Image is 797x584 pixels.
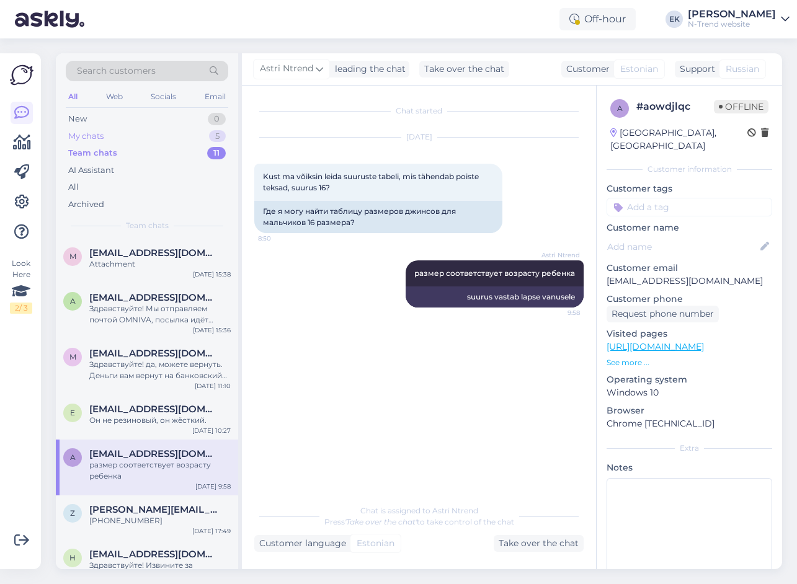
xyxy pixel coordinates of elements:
div: Off-hour [559,8,636,30]
div: Socials [148,89,179,105]
span: 8:50 [258,234,305,243]
span: Kust ma võiksin leida suuruste tabeli, mis tähendab poiste teksad, suurus 16? [263,172,481,192]
div: размер соответствует возрасту ребенка [89,459,231,482]
i: 'Take over the chat' [345,517,417,526]
div: 5 [209,130,226,143]
span: 9:58 [533,308,580,317]
div: [DATE] 15:38 [193,270,231,279]
span: h [69,553,76,562]
p: Operating system [607,373,772,386]
span: Z [70,508,75,518]
div: Здравствуйте! Извините за задержку, [DATE] все отправляем. [89,560,231,582]
span: Russian [726,63,759,76]
p: Customer email [607,262,772,275]
p: Notes [607,461,772,474]
div: leading the chat [330,63,406,76]
div: [DATE] 10:27 [192,426,231,435]
div: Где я могу найти таблицу размеров джинсов для мальчиков 16 размера? [254,201,502,233]
div: Team chats [68,147,117,159]
div: suurus vastab lapse vanusele [406,286,584,307]
div: Attachment [89,259,231,270]
span: размер соответствует возрасту ребенка [414,268,575,278]
div: [PERSON_NAME] [688,9,776,19]
span: Estonian [357,537,394,550]
p: Customer phone [607,293,772,306]
div: [DATE] [254,131,584,143]
div: Он не резиновый, он жёсткий. [89,415,231,426]
input: Add name [607,240,758,254]
div: New [68,113,87,125]
span: m [69,352,76,361]
a: [PERSON_NAME]N-Trend website [688,9,790,29]
p: Customer tags [607,182,772,195]
div: Take over the chat [419,61,509,77]
div: Request phone number [607,306,719,322]
p: Windows 10 [607,386,772,399]
span: andrekse@hotmail.com [89,448,218,459]
span: Estonian [620,63,658,76]
p: See more ... [607,357,772,368]
div: [GEOGRAPHIC_DATA], [GEOGRAPHIC_DATA] [610,126,747,153]
p: Chrome [TECHNICAL_ID] [607,417,772,430]
div: # aowdjlqc [636,99,714,114]
div: N-Trend website [688,19,776,29]
div: Web [104,89,125,105]
span: a [617,104,623,113]
span: Chat is assigned to Astri Ntrend [360,506,478,515]
span: a [70,453,76,462]
span: a [70,296,76,306]
span: Zane.balode3@gmail.com [89,504,218,515]
div: 11 [207,147,226,159]
span: anar.durzhanova@gmail.com [89,292,218,303]
div: Customer information [607,164,772,175]
span: m [69,252,76,261]
span: ester.enna@gmail.com [89,404,218,415]
p: [EMAIL_ADDRESS][DOMAIN_NAME] [607,275,772,288]
div: [DATE] 11:10 [195,381,231,391]
span: Astri Ntrend [260,62,313,76]
span: hele002@gmail.com [89,549,218,560]
div: Здравствуйте! Мы отправляем почтой OMNIVA, посылка идёт примерно 2 недели. [89,303,231,325]
span: m.ruubel@hotmail.com [89,348,218,359]
div: All [68,181,79,193]
span: e [70,408,75,417]
span: Astri Ntrend [533,250,580,260]
span: makonena@inbox.lv [89,247,218,259]
div: Customer language [254,537,346,550]
div: [DATE] 17:49 [192,526,231,536]
div: Support [675,63,715,76]
span: Team chats [126,220,169,231]
div: AI Assistant [68,164,114,177]
div: 2 / 3 [10,303,32,314]
span: Search customers [77,64,156,77]
div: EK [666,11,683,28]
div: [DATE] 15:36 [193,325,231,335]
div: Email [202,89,228,105]
p: Customer name [607,221,772,234]
div: Look Here [10,258,32,314]
div: Take over the chat [494,535,584,552]
img: Askly Logo [10,63,33,87]
div: My chats [68,130,104,143]
div: [DATE] 9:58 [195,482,231,491]
div: Customer [561,63,610,76]
p: Browser [607,404,772,417]
input: Add a tag [607,198,772,216]
span: Press to take control of the chat [324,517,514,526]
div: Chat started [254,105,584,117]
div: All [66,89,80,105]
div: 0 [208,113,226,125]
span: Offline [714,100,768,113]
div: [PHONE_NUMBER] [89,515,231,526]
div: Extra [607,443,772,454]
div: Здравствуйте! да, можете вернуть. Деньги вам вернут на банковский счет. [89,359,231,381]
div: Archived [68,198,104,211]
p: Visited pages [607,327,772,340]
a: [URL][DOMAIN_NAME] [607,341,704,352]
